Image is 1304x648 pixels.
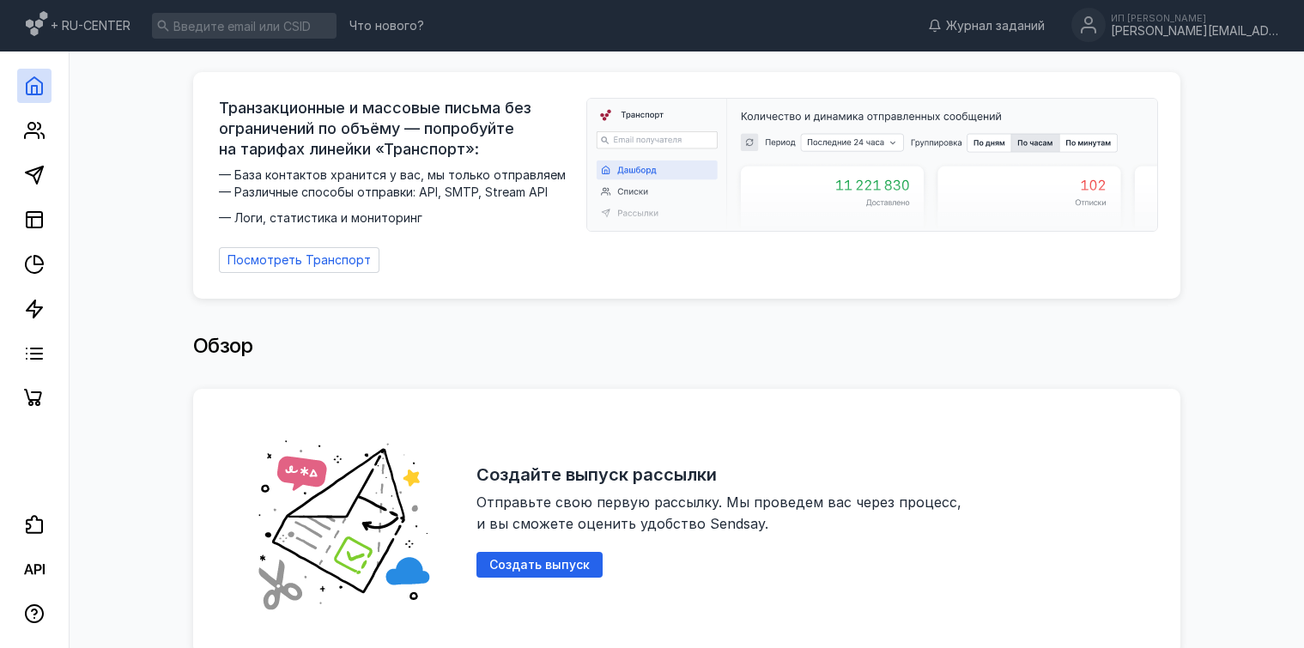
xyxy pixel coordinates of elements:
span: — База контактов хранится у вас, мы только отправляем — Различные способы отправки: API, SMTP, St... [219,167,576,227]
a: + RU-CENTER [26,9,130,43]
span: Журнал заданий [946,17,1045,34]
span: Обзор [193,333,253,358]
a: Посмотреть Транспорт [219,247,379,273]
input: Введите email или CSID [152,13,337,39]
span: Создать выпуск [489,558,590,572]
img: dashboard-transport-banner [587,99,1157,231]
a: Что нового? [341,20,433,32]
span: Транзакционные и массовые письма без ограничений по объёму — попробуйте на тарифах линейки «Транс... [219,98,576,160]
span: Посмотреть Транспорт [227,253,371,268]
span: + RU-CENTER [51,17,130,34]
div: [PERSON_NAME][EMAIL_ADDRESS][DOMAIN_NAME] [1111,24,1283,39]
span: Отправьте свою первую рассылку. Мы проведем вас через процесс, и вы сможете оценить удобство Send... [476,494,966,532]
h2: Создайте выпуск рассылки [476,464,717,485]
button: Создать выпуск [476,552,603,578]
img: abd19fe006828e56528c6cd305e49c57.png [236,415,451,629]
div: ИП [PERSON_NAME] [1111,13,1283,23]
span: Что нового? [349,20,424,32]
a: Журнал заданий [919,17,1053,34]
